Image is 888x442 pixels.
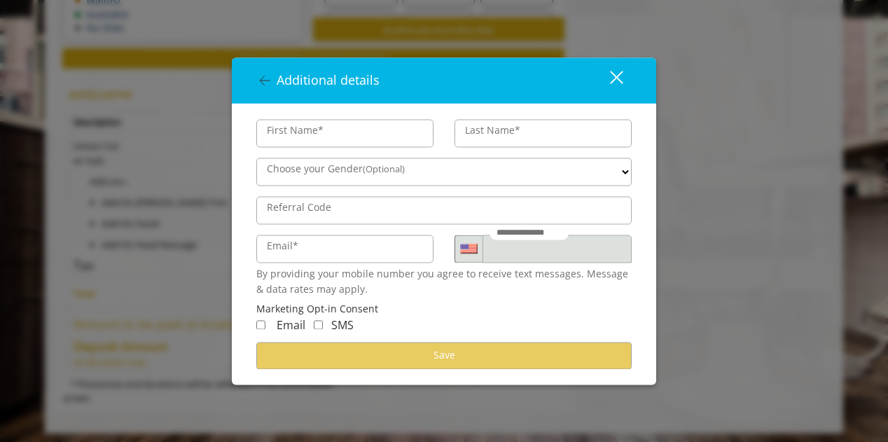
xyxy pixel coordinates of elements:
button: Save [256,342,632,369]
div: Country [455,235,483,263]
label: Email* [260,238,305,254]
span: SMS [331,317,354,333]
input: Email [256,235,433,263]
input: FirstName [256,119,433,147]
input: Lastname [455,119,632,147]
select: Choose your Gender [256,158,632,186]
button: close dialog [584,66,632,95]
label: Choose your Gender [260,161,412,177]
div: Marketing Opt-in Consent [256,301,632,317]
input: Receive Marketing Email [256,320,265,329]
label: First Name* [260,123,331,138]
label: Referral Code [260,200,338,215]
label: Last Name* [458,123,527,138]
div: By providing your mobile number you agree to receive text messages. Message & data rates may apply. [256,266,632,298]
span: Email [277,317,305,333]
span: Save [433,348,455,361]
input: Receive Marketing SMS [314,320,323,329]
input: ReferralCode [256,196,632,224]
span: (Optional) [363,163,405,175]
span: Additional details [277,71,380,88]
div: close dialog [594,70,622,91]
